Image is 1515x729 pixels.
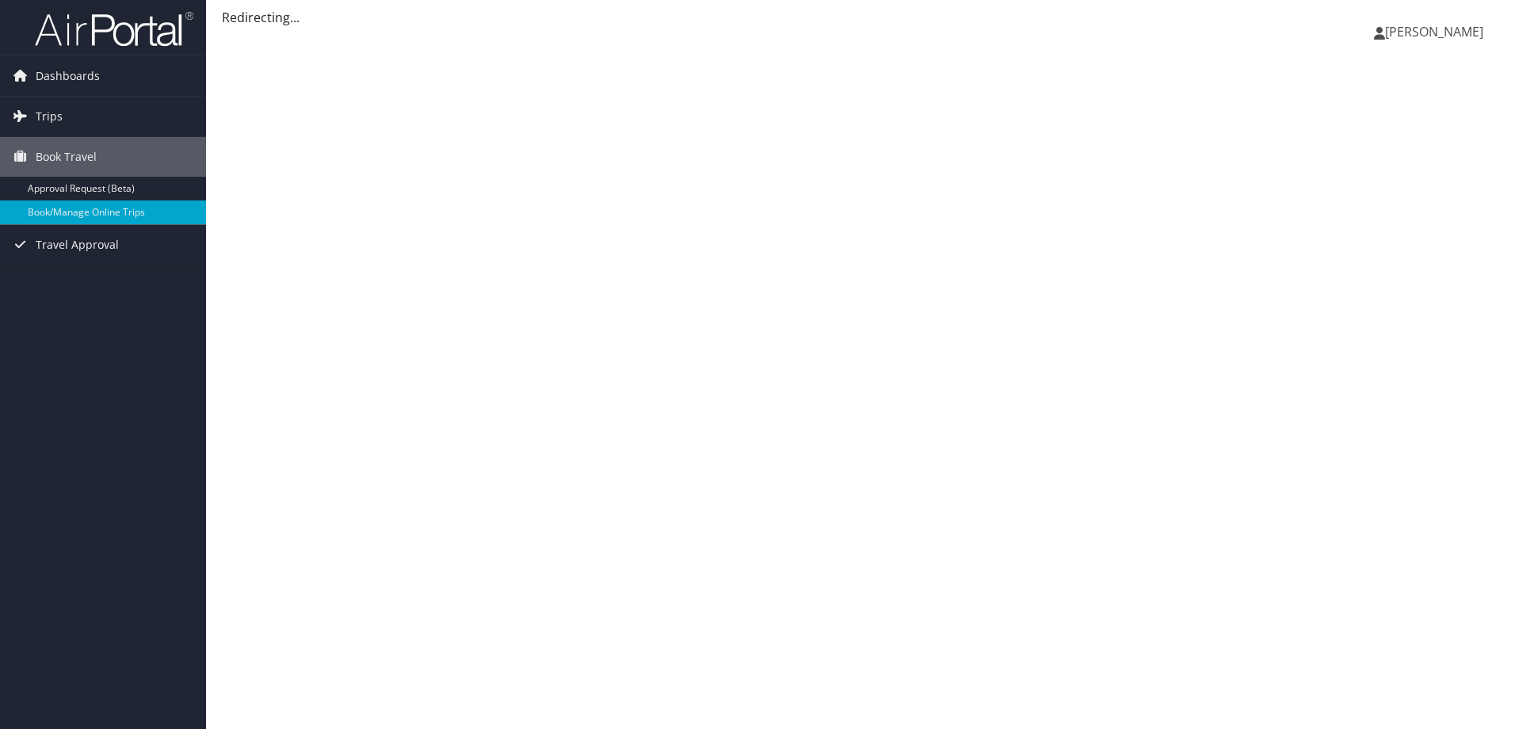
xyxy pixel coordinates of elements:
[36,97,63,136] span: Trips
[36,137,97,177] span: Book Travel
[35,10,193,48] img: airportal-logo.png
[222,8,1499,27] div: Redirecting...
[1374,8,1499,55] a: [PERSON_NAME]
[1385,23,1483,40] span: [PERSON_NAME]
[36,225,119,265] span: Travel Approval
[36,56,100,96] span: Dashboards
